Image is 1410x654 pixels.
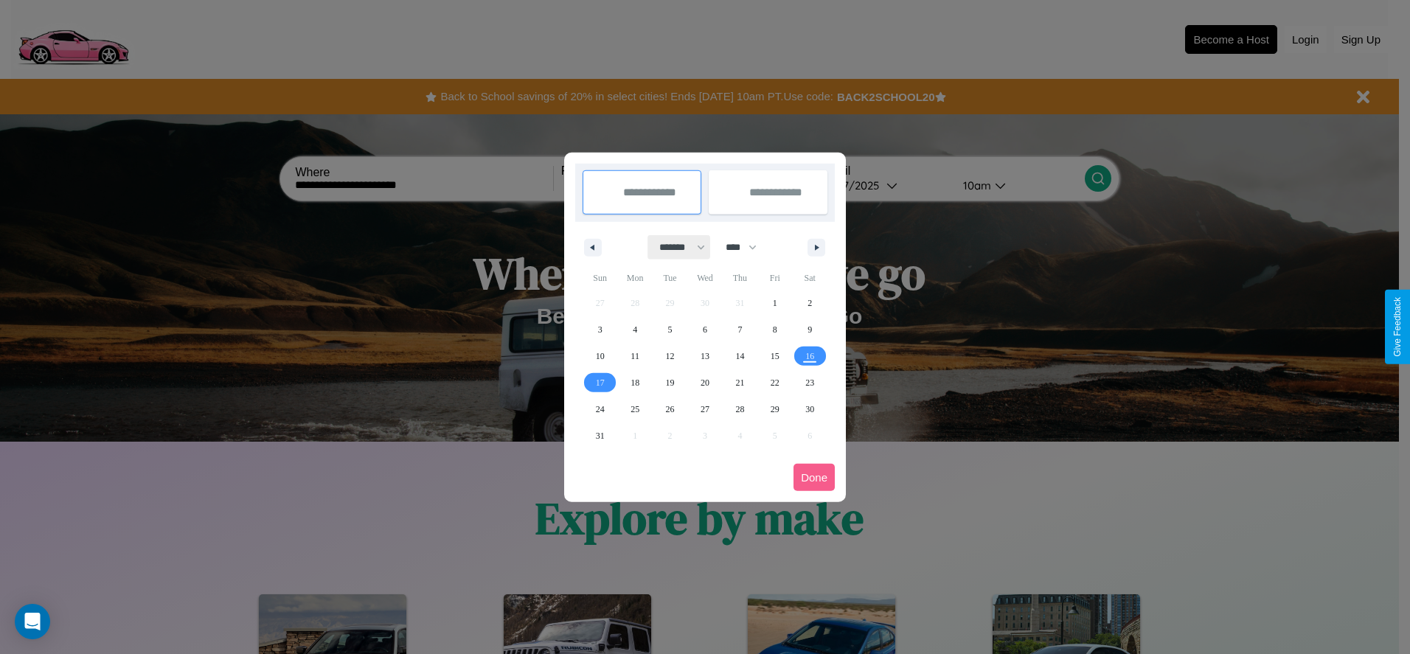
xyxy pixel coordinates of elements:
span: 6 [703,316,707,343]
span: Thu [723,266,757,290]
span: 18 [631,369,639,396]
button: 30 [793,396,827,422]
button: 27 [687,396,722,422]
span: 26 [666,396,675,422]
span: 11 [631,343,639,369]
button: 13 [687,343,722,369]
button: 20 [687,369,722,396]
span: 15 [771,343,779,369]
button: 3 [583,316,617,343]
span: 13 [701,343,709,369]
span: 28 [735,396,744,422]
button: 23 [793,369,827,396]
button: 12 [653,343,687,369]
span: Sat [793,266,827,290]
div: Open Intercom Messenger [15,604,50,639]
button: 8 [757,316,792,343]
div: Give Feedback [1392,297,1403,357]
span: 8 [773,316,777,343]
button: 6 [687,316,722,343]
span: 16 [805,343,814,369]
button: 17 [583,369,617,396]
span: 9 [808,316,812,343]
button: 14 [723,343,757,369]
span: 10 [596,343,605,369]
button: 22 [757,369,792,396]
span: 2 [808,290,812,316]
button: 16 [793,343,827,369]
span: Wed [687,266,722,290]
span: Fri [757,266,792,290]
span: 27 [701,396,709,422]
button: 4 [617,316,652,343]
span: Sun [583,266,617,290]
span: 30 [805,396,814,422]
span: 29 [771,396,779,422]
span: 22 [771,369,779,396]
span: Mon [617,266,652,290]
button: 11 [617,343,652,369]
span: Tue [653,266,687,290]
button: 19 [653,369,687,396]
span: 31 [596,422,605,449]
span: 3 [598,316,602,343]
button: 9 [793,316,827,343]
button: 28 [723,396,757,422]
span: 24 [596,396,605,422]
span: 5 [668,316,673,343]
span: 12 [666,343,675,369]
button: 2 [793,290,827,316]
span: 17 [596,369,605,396]
button: 31 [583,422,617,449]
button: 1 [757,290,792,316]
span: 4 [633,316,637,343]
span: 1 [773,290,777,316]
span: 14 [735,343,744,369]
button: 10 [583,343,617,369]
span: 19 [666,369,675,396]
button: 29 [757,396,792,422]
button: 26 [653,396,687,422]
span: 21 [735,369,744,396]
button: 18 [617,369,652,396]
span: 7 [737,316,742,343]
button: Done [793,464,835,491]
button: 21 [723,369,757,396]
button: 5 [653,316,687,343]
button: 24 [583,396,617,422]
button: 7 [723,316,757,343]
button: 25 [617,396,652,422]
span: 23 [805,369,814,396]
span: 20 [701,369,709,396]
button: 15 [757,343,792,369]
span: 25 [631,396,639,422]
